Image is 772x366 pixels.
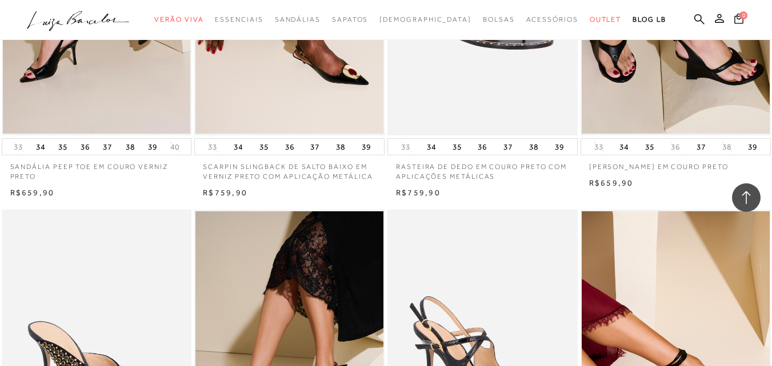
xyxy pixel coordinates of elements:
[616,139,632,155] button: 34
[396,188,441,197] span: R$759,90
[307,139,323,155] button: 37
[55,139,71,155] button: 35
[526,15,578,23] span: Acessórios
[449,139,465,155] button: 35
[719,142,735,152] button: 38
[215,15,263,23] span: Essenciais
[745,139,761,155] button: 39
[10,188,55,197] span: R$659,90
[483,9,515,30] a: categoryNavScreenReaderText
[275,9,321,30] a: categoryNavScreenReaderText
[633,9,666,30] a: BLOG LB
[275,15,321,23] span: Sandálias
[282,139,298,155] button: 36
[398,142,414,152] button: 33
[230,139,246,155] button: 34
[731,13,747,28] button: 0
[122,139,138,155] button: 38
[154,15,203,23] span: Verão Viva
[526,9,578,30] a: categoryNavScreenReaderText
[379,15,471,23] span: [DEMOGRAPHIC_DATA]
[145,139,161,155] button: 39
[642,139,658,155] button: 35
[77,139,93,155] button: 36
[423,139,439,155] button: 34
[590,9,622,30] a: categoryNavScreenReaderText
[633,15,666,23] span: BLOG LB
[693,139,709,155] button: 37
[667,142,683,152] button: 36
[590,15,622,23] span: Outlet
[379,9,471,30] a: noSubCategoriesText
[589,178,634,187] span: R$659,90
[581,155,771,172] a: [PERSON_NAME] EM COURO PRETO
[483,15,515,23] span: Bolsas
[332,15,368,23] span: Sapatos
[591,142,607,152] button: 33
[2,155,192,182] a: SANDÁLIA PEEP TOE EM COURO VERNIZ PRETO
[387,155,578,182] a: RASTEIRA DE DEDO EM COURO PRETO COM APLICAÇÕES METÁLICAS
[205,142,221,152] button: 33
[256,139,272,155] button: 35
[154,9,203,30] a: categoryNavScreenReaderText
[203,188,247,197] span: R$759,90
[358,139,374,155] button: 39
[333,139,349,155] button: 38
[551,139,567,155] button: 39
[526,139,542,155] button: 38
[10,142,26,152] button: 33
[474,139,490,155] button: 36
[500,139,516,155] button: 37
[215,9,263,30] a: categoryNavScreenReaderText
[332,9,368,30] a: categoryNavScreenReaderText
[194,155,385,182] a: SCARPIN SLINGBACK DE SALTO BAIXO EM VERNIZ PRETO COM APLICAÇÃO METÁLICA
[739,11,747,19] span: 0
[167,142,183,152] button: 40
[99,139,115,155] button: 37
[33,139,49,155] button: 34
